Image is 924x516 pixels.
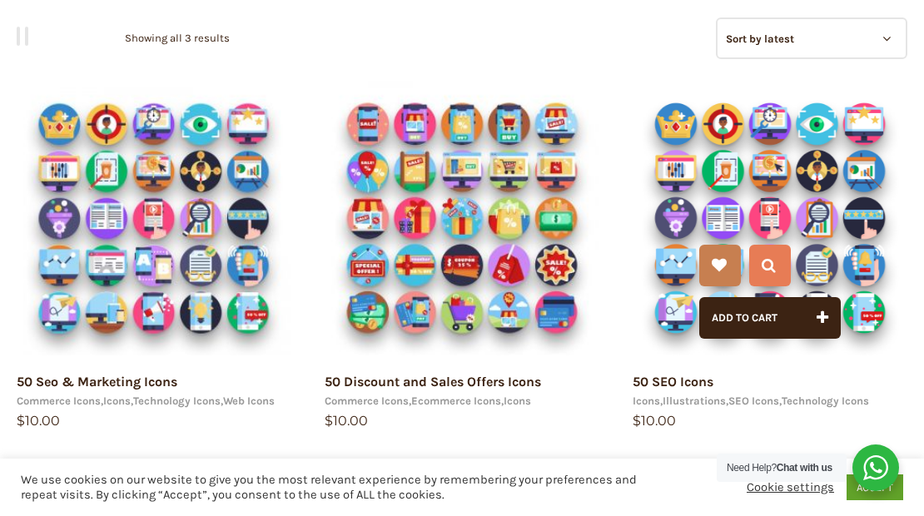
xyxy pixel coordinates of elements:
[17,394,101,407] a: Commerce Icons
[325,374,541,389] a: 50 Discount and Sales Offers Icons
[663,394,726,407] a: Illustrations
[777,462,832,474] strong: Chat with us
[21,473,638,503] div: We use cookies on our website to give you the most relevant experience by remembering your prefer...
[727,462,832,474] span: Need Help?
[504,394,531,407] a: Icons
[699,297,841,339] button: Add to cart
[125,17,230,59] p: Showing all 3 results
[325,394,409,407] a: Commerce Icons
[223,394,275,407] a: Web Icons
[17,374,177,389] a: 50 Seo & Marketing Icons
[712,311,777,324] span: Add to cart
[633,374,713,389] a: 50 SEO Icons
[633,413,676,429] bdi: 10.00
[17,395,291,406] div: , , ,
[133,394,221,407] a: Technology Icons
[325,395,599,406] div: , ,
[17,413,25,429] span: $
[17,413,60,429] bdi: 10.00
[633,394,660,407] a: Icons
[103,394,131,407] a: Icons
[325,413,368,429] bdi: 10.00
[728,394,779,407] a: SEO Icons
[847,474,903,500] a: ACCEPT
[782,394,869,407] a: Technology Icons
[747,480,834,495] a: Cookie settings
[411,394,501,407] a: Ecommerce Icons
[325,413,333,429] span: $
[633,395,907,406] div: , , ,
[633,413,641,429] span: $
